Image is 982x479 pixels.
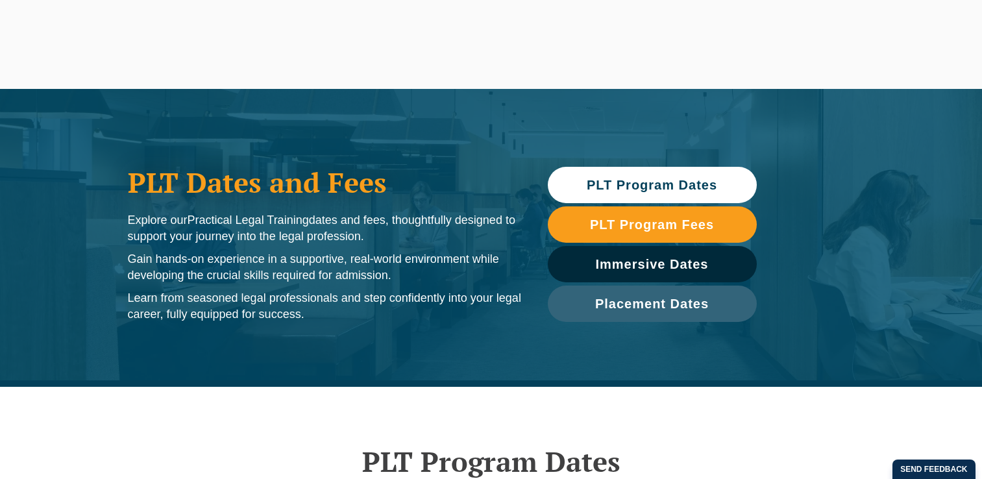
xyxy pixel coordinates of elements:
h2: PLT Program Dates [121,445,861,478]
p: Explore our dates and fees, thoughtfully designed to support your journey into the legal profession. [128,212,522,245]
p: Gain hands-on experience in a supportive, real-world environment while developing the crucial ski... [128,251,522,284]
a: PLT Program Dates [548,167,757,203]
a: PLT Program Fees [548,206,757,243]
span: PLT Program Fees [590,218,714,231]
span: Practical Legal Training [188,214,309,227]
span: PLT Program Dates [587,178,717,191]
h1: PLT Dates and Fees [128,166,522,199]
p: Learn from seasoned legal professionals and step confidently into your legal career, fully equipp... [128,290,522,323]
a: Immersive Dates [548,246,757,282]
span: Placement Dates [595,297,709,310]
span: Immersive Dates [596,258,709,271]
a: Placement Dates [548,286,757,322]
